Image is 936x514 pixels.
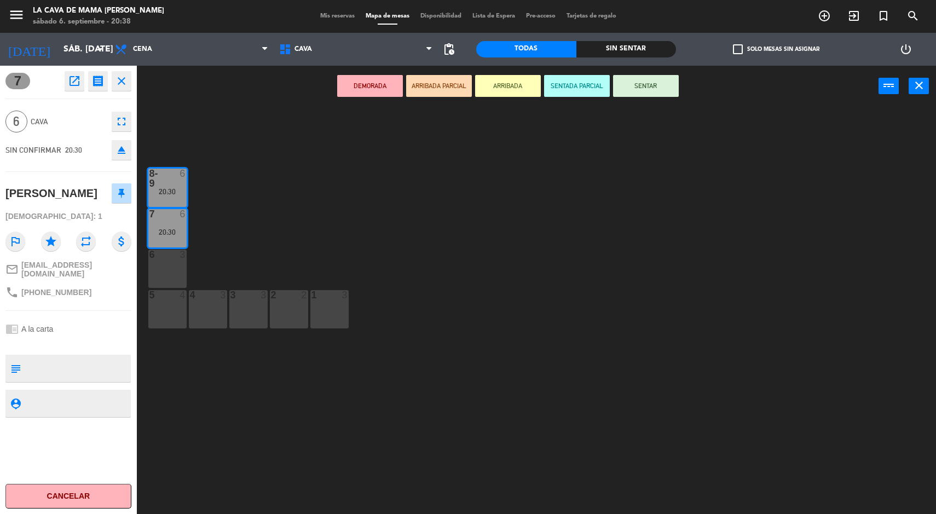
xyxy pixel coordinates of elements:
i: chrome_reader_mode [5,322,19,336]
div: 2 [301,290,308,300]
span: Pre-acceso [521,13,561,19]
button: close [112,71,131,91]
div: 5 [149,290,150,300]
button: ARRIBADA [475,75,541,97]
div: La Cava de Mama [PERSON_NAME] [33,5,164,16]
i: star [41,232,61,251]
div: sábado 6. septiembre - 20:38 [33,16,164,27]
button: SENTAR [613,75,679,97]
label: Solo mesas sin asignar [733,44,819,54]
span: Mapa de mesas [360,13,415,19]
button: eject [112,140,131,160]
i: subject [9,362,21,374]
button: Cancelar [5,484,131,509]
span: Disponibilidad [415,13,467,19]
i: outlined_flag [5,232,25,251]
i: fullscreen [115,115,128,128]
div: [DEMOGRAPHIC_DATA]: 1 [5,207,131,226]
i: mail_outline [5,263,19,276]
span: pending_actions [442,43,455,56]
span: A la carta [21,325,53,333]
div: 3 [220,290,227,300]
i: exit_to_app [847,9,860,22]
i: close [115,74,128,88]
span: check_box_outline_blank [733,44,743,54]
i: person_pin [9,397,21,409]
div: 4 [180,290,186,300]
span: Mis reservas [315,13,360,19]
div: 20:30 [148,188,187,195]
div: Todas [476,41,576,57]
button: SENTADA PARCIAL [544,75,610,97]
div: 8-9 [149,169,150,188]
span: Lista de Espera [467,13,521,19]
div: 6 [149,250,150,259]
i: power_settings_new [899,43,912,56]
i: open_in_new [68,74,81,88]
a: mail_outline[EMAIL_ADDRESS][DOMAIN_NAME] [5,261,131,278]
div: 3 [261,290,267,300]
div: 2 [271,290,271,300]
span: Cava [31,115,106,128]
div: 4 [190,290,190,300]
i: turned_in_not [877,9,890,22]
i: arrow_drop_down [94,43,107,56]
i: receipt [91,74,105,88]
span: Cena [133,45,152,53]
div: 3 [180,250,186,259]
i: phone [5,286,19,299]
div: 20:30 [148,228,187,236]
button: DEMORADA [337,75,403,97]
span: 20:30 [65,146,82,154]
button: receipt [88,71,108,91]
i: repeat [76,232,96,251]
button: menu [8,7,25,27]
button: ARRIBADA PARCIAL [406,75,472,97]
button: open_in_new [65,71,84,91]
span: Cava [294,45,312,53]
span: [PHONE_NUMBER] [21,288,91,297]
i: search [906,9,920,22]
div: Sin sentar [576,41,677,57]
i: add_circle_outline [818,9,831,22]
div: 6 [180,169,186,178]
div: 7 [149,209,150,219]
span: 7 [5,73,30,89]
span: Tarjetas de regalo [561,13,622,19]
div: 6 [180,209,186,219]
i: power_input [882,79,895,92]
button: power_input [879,78,899,94]
i: attach_money [112,232,131,251]
span: [EMAIL_ADDRESS][DOMAIN_NAME] [21,261,131,278]
i: eject [115,143,128,157]
span: 6 [5,111,27,132]
div: [PERSON_NAME] [5,184,97,203]
span: SIN CONFIRMAR [5,146,61,154]
i: menu [8,7,25,23]
i: close [912,79,926,92]
div: 3 [342,290,348,300]
button: close [909,78,929,94]
button: fullscreen [112,112,131,131]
